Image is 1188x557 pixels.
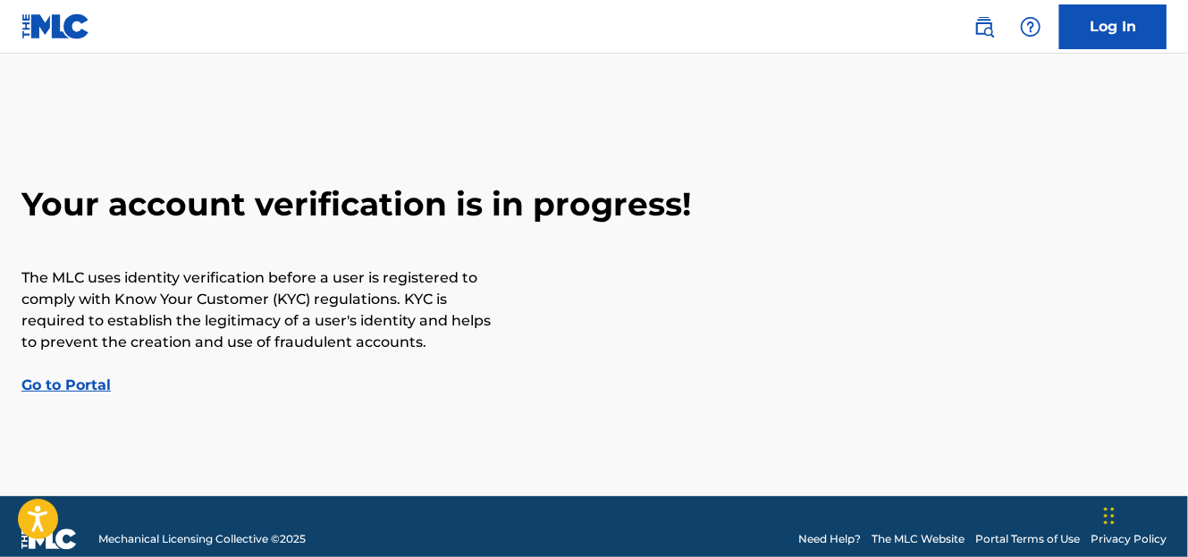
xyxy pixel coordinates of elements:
[1091,531,1167,547] a: Privacy Policy
[1059,4,1167,49] a: Log In
[1099,471,1188,557] iframe: Chat Widget
[973,16,995,38] img: search
[21,13,90,39] img: MLC Logo
[1020,16,1041,38] img: help
[975,531,1080,547] a: Portal Terms of Use
[1104,489,1115,543] div: Drag
[98,531,306,547] span: Mechanical Licensing Collective © 2025
[966,9,1002,45] a: Public Search
[21,267,495,353] p: The MLC uses identity verification before a user is registered to comply with Know Your Customer ...
[1013,9,1049,45] div: Help
[21,376,111,393] a: Go to Portal
[872,531,965,547] a: The MLC Website
[21,528,77,550] img: logo
[21,184,1167,224] h2: Your account verification is in progress!
[798,531,861,547] a: Need Help?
